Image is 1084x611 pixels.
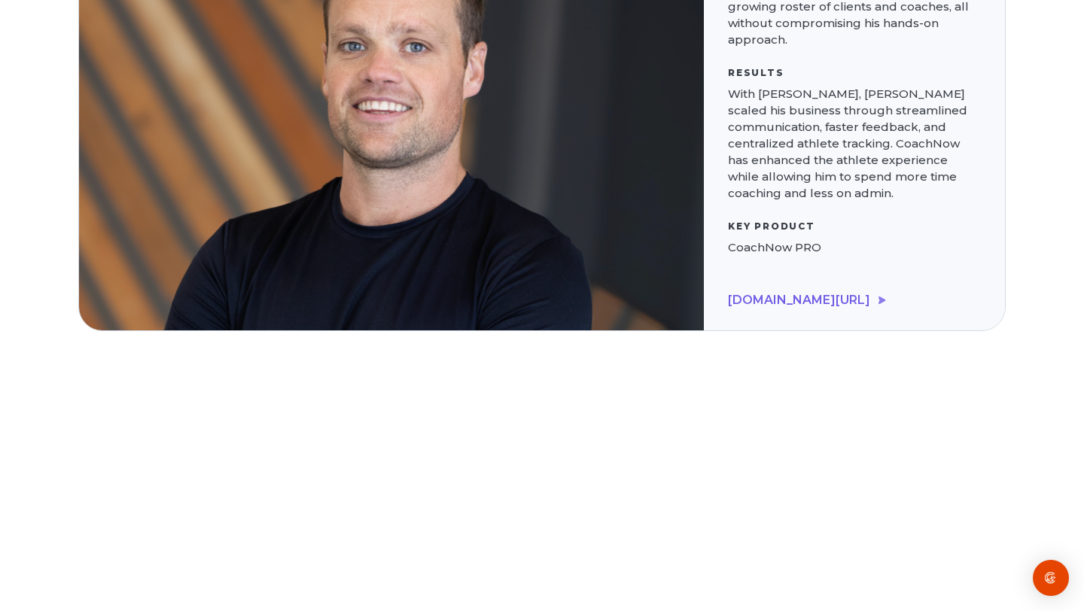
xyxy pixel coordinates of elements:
[728,220,981,232] p: Key Product
[1033,560,1069,596] div: Open Intercom Messenger
[728,239,981,256] p: CoachNow PRO
[728,293,886,307] a: [DOMAIN_NAME][URL]
[728,67,981,78] p: Results
[728,86,981,202] p: With [PERSON_NAME], [PERSON_NAME] scaled his business through streamlined communication, faster f...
